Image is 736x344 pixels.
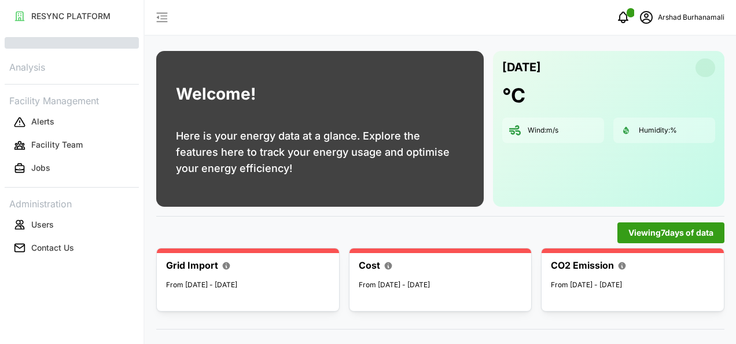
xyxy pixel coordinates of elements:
[31,139,83,151] p: Facility Team
[5,213,139,236] a: Users
[176,82,256,107] h1: Welcome!
[5,236,139,259] a: Contact Us
[5,6,139,27] button: RESYNC PLATFORM
[31,242,74,254] p: Contact Us
[166,258,218,273] p: Grid Import
[551,280,715,291] p: From [DATE] - [DATE]
[5,135,139,156] button: Facility Team
[5,112,139,133] button: Alerts
[5,237,139,258] button: Contact Us
[5,5,139,28] a: RESYNC PLATFORM
[5,195,139,211] p: Administration
[5,134,139,157] a: Facility Team
[5,92,139,108] p: Facility Management
[639,126,677,136] p: Humidity: %
[31,219,54,230] p: Users
[5,157,139,180] a: Jobs
[176,128,464,177] p: Here is your energy data at a glance. Explore the features here to track your energy usage and op...
[359,258,380,273] p: Cost
[502,58,541,77] p: [DATE]
[628,223,713,243] span: Viewing 7 days of data
[359,280,522,291] p: From [DATE] - [DATE]
[5,58,139,75] p: Analysis
[658,12,724,23] p: Arshad Burhanamali
[5,214,139,235] button: Users
[502,83,525,108] h1: °C
[528,126,558,136] p: Wind: m/s
[31,10,111,22] p: RESYNC PLATFORM
[617,222,724,243] button: Viewing7days of data
[31,116,54,127] p: Alerts
[5,111,139,134] a: Alerts
[5,158,139,179] button: Jobs
[31,162,50,174] p: Jobs
[166,280,330,291] p: From [DATE] - [DATE]
[635,6,658,29] button: schedule
[551,258,614,273] p: CO2 Emission
[612,6,635,29] button: notifications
